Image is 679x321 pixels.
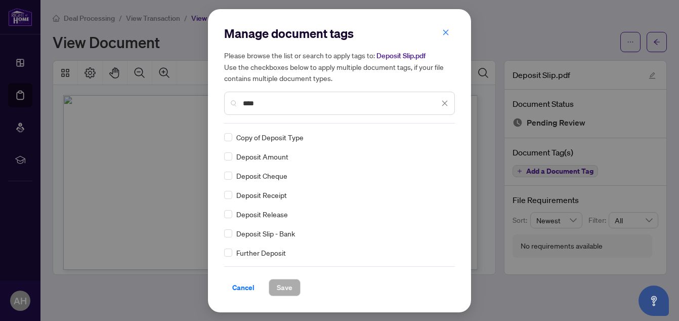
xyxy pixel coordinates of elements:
span: close [441,100,448,107]
span: close [442,29,449,36]
span: Cancel [232,279,254,296]
button: Open asap [639,286,669,316]
span: Deposit Release [236,209,288,220]
button: Save [269,279,301,296]
h5: Please browse the list or search to apply tags to: Use the checkboxes below to apply multiple doc... [224,50,455,84]
span: Deposit Slip - Bank [236,228,295,239]
span: Deposit Cheque [236,170,287,181]
span: Further Deposit [236,247,286,258]
span: Deposit Amount [236,151,288,162]
button: Cancel [224,279,263,296]
span: Copy of Deposit Type [236,132,304,143]
h2: Manage document tags [224,25,455,42]
span: Deposit Receipt [236,189,287,200]
span: Deposit Slip.pdf [376,51,426,60]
